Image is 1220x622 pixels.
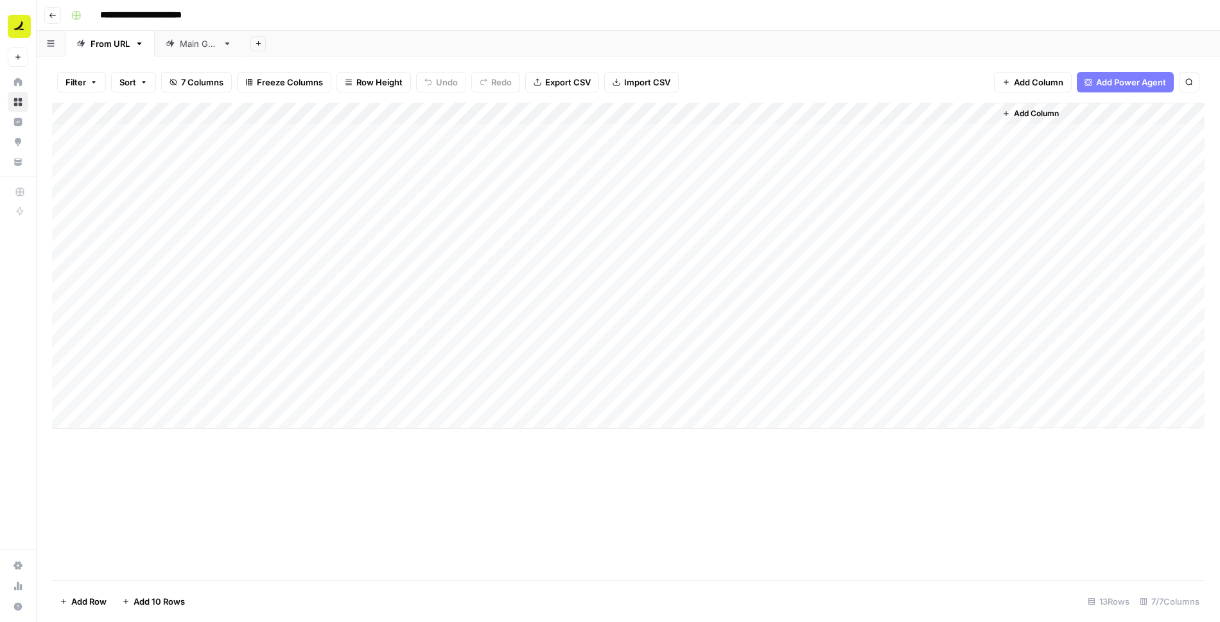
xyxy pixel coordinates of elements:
[119,76,136,89] span: Sort
[525,72,599,92] button: Export CSV
[994,72,1072,92] button: Add Column
[52,591,114,612] button: Add Row
[8,15,31,38] img: Ramp Logo
[336,72,411,92] button: Row Height
[416,72,466,92] button: Undo
[237,72,331,92] button: Freeze Columns
[624,76,670,89] span: Import CSV
[1135,591,1205,612] div: 7/7 Columns
[436,76,458,89] span: Undo
[8,151,28,172] a: Your Data
[8,596,28,617] button: Help + Support
[8,576,28,596] a: Usage
[1083,591,1135,612] div: 13 Rows
[8,555,28,576] a: Settings
[71,595,107,608] span: Add Row
[545,76,591,89] span: Export CSV
[91,37,130,50] div: From URL
[65,76,86,89] span: Filter
[65,31,155,56] a: From URL
[181,76,223,89] span: 7 Columns
[356,76,403,89] span: Row Height
[161,72,232,92] button: 7 Columns
[111,72,156,92] button: Sort
[57,72,106,92] button: Filter
[8,10,28,42] button: Workspace: Ramp
[491,76,512,89] span: Redo
[1014,108,1059,119] span: Add Column
[997,105,1064,122] button: Add Column
[1096,76,1166,89] span: Add Power Agent
[180,37,218,50] div: Main Grid
[8,132,28,152] a: Opportunities
[155,31,243,56] a: Main Grid
[1014,76,1063,89] span: Add Column
[114,591,193,612] button: Add 10 Rows
[8,92,28,112] a: Browse
[471,72,520,92] button: Redo
[1077,72,1174,92] button: Add Power Agent
[257,76,323,89] span: Freeze Columns
[604,72,679,92] button: Import CSV
[8,72,28,92] a: Home
[134,595,185,608] span: Add 10 Rows
[8,112,28,132] a: Insights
